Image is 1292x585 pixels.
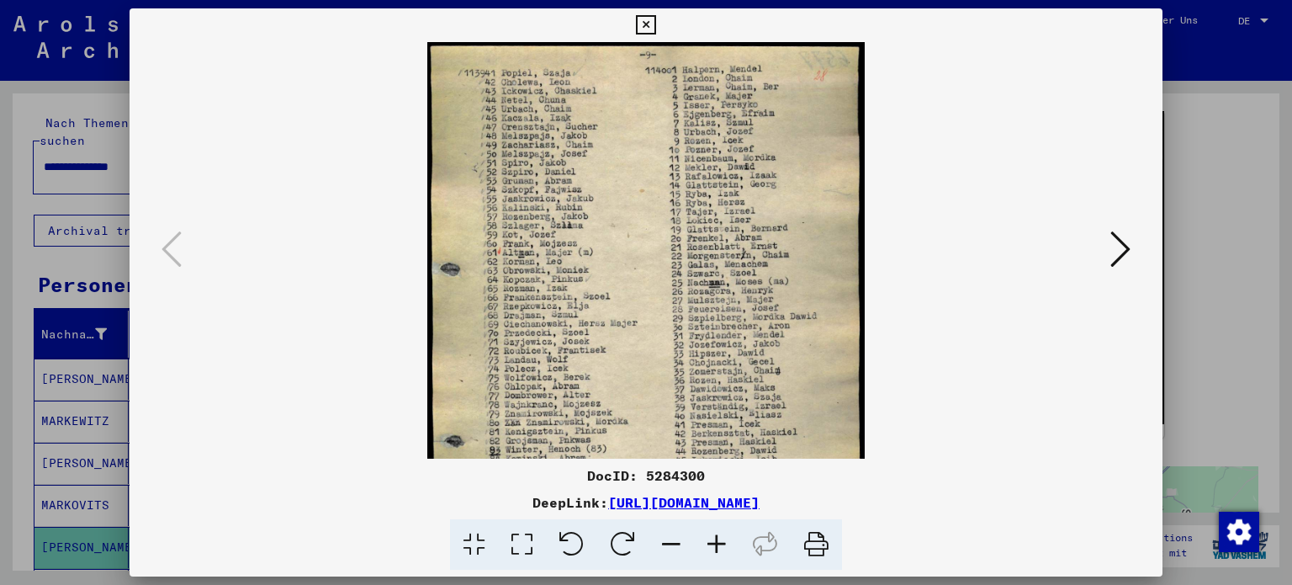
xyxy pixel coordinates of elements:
[608,494,760,511] a: [URL][DOMAIN_NAME]
[130,492,1163,513] div: DeepLink:
[1218,511,1258,551] div: Zustimmung ändern
[130,465,1163,486] div: DocID: 5284300
[1219,512,1259,552] img: Zustimmung ändern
